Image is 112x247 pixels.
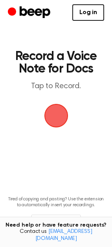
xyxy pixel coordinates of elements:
a: Log in [72,4,104,21]
img: Beep Logo [44,104,68,127]
span: Contact us [5,229,107,242]
p: Tired of copying and pasting? Use the extension to automatically insert your recordings. [6,196,106,208]
a: Beep [8,5,52,20]
p: Tap to Record. [14,82,98,91]
h1: Record a Voice Note for Docs [14,50,98,75]
a: [EMAIL_ADDRESS][DOMAIN_NAME] [35,229,92,242]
